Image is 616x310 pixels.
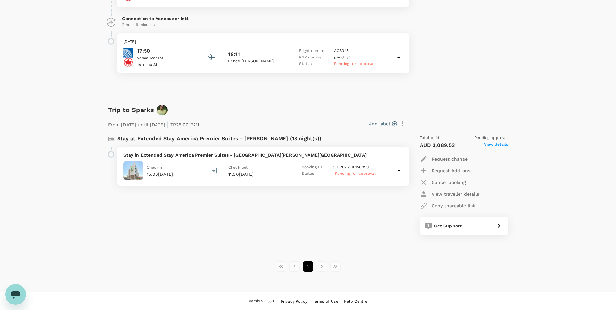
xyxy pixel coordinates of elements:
p: [DATE] [123,39,403,45]
p: Request change [432,156,468,162]
button: View traveller details [420,188,479,200]
p: Cancel booking [432,179,466,186]
button: Request Add-ons [420,165,470,176]
img: United Airlines [123,48,133,58]
p: 19:11 [228,50,240,58]
span: Version 3.53.0 [249,298,275,304]
span: | [167,120,169,129]
p: 11:00[DATE] [228,171,290,177]
p: Status [299,61,328,67]
p: Flight number [299,48,328,54]
p: Prince [PERSON_NAME] [228,58,286,65]
a: Privacy Policy [281,298,307,305]
span: View details [484,141,508,149]
p: Request Add-ons [432,167,470,174]
img: Extended Stay America Premier Suites - Reno - Sparks [123,161,143,180]
p: : [331,171,333,177]
button: Cancel booking [420,176,466,188]
h6: Trip to Sparks [108,105,154,115]
button: Request change [420,153,468,165]
p: Stay in Extended Stay America Premier Suites - [GEOGRAPHIC_DATA][PERSON_NAME][GEOGRAPHIC_DATA] [123,152,403,158]
p: Connection to Vancouver Intl [122,15,404,22]
a: Help Centre [344,298,368,305]
p: AUD 3,089.53 [420,141,455,149]
p: H2025100156899 [337,164,369,171]
img: avatar-66fe189e2c038.jpeg [157,105,168,115]
p: : [330,48,332,54]
p: Terminal M [137,61,195,68]
p: Stay at Extended Stay America Premier Suites - [PERSON_NAME] (13 night(s)) [117,135,321,143]
span: Get Support [434,223,462,228]
p: Status [302,171,329,177]
span: Pending approval [474,135,508,141]
button: Add label [369,121,397,127]
button: page 1 [303,261,313,272]
nav: pagination navigation [274,261,342,272]
p: AC 8345 [334,48,349,54]
span: Terms of Use [313,299,338,304]
span: Check out [228,165,248,170]
p: 17:50 [137,47,195,55]
p: From [DATE] until [DATE] TR2510017211 [108,118,199,130]
p: View traveller details [432,191,479,197]
span: Privacy Policy [281,299,307,304]
span: Check in [147,165,163,170]
p: 15:00[DATE] [147,171,173,177]
p: : [330,61,332,67]
p: Vancouver Intl [137,55,195,61]
p: : [333,164,334,171]
iframe: Button to launch messaging window [5,284,26,305]
span: Pending for approval [334,61,375,66]
button: Copy shareable link [420,200,476,212]
p: 2 hour 6 minutes [122,22,404,28]
span: Pending for approval [335,171,376,176]
a: Terms of Use [313,298,338,305]
p: pending [334,54,349,61]
p: PNR number [299,54,328,61]
p: : [330,54,332,61]
span: Help Centre [344,299,368,304]
p: Copy shareable link [432,202,476,209]
span: Total paid [420,135,440,141]
p: Booking ID [302,164,330,171]
img: Air Canada [123,58,133,67]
